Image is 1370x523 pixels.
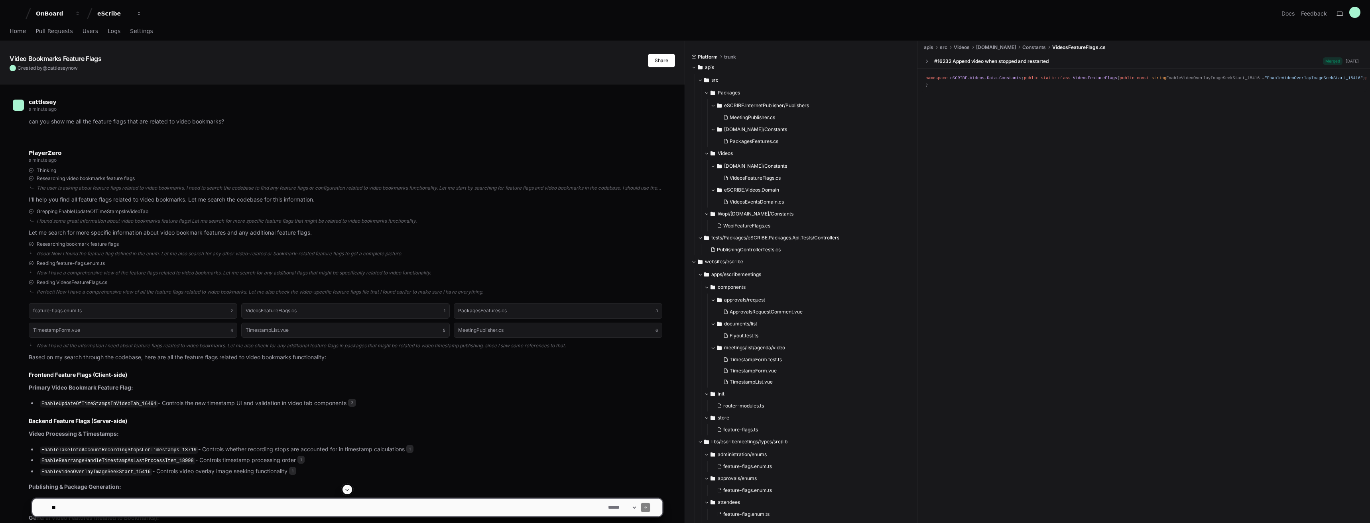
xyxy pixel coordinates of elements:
span: static [1041,76,1056,80]
span: PublishingControllerTests.cs [717,247,781,253]
button: components [704,281,911,294]
button: router-modules.ts [714,400,907,411]
span: apis [924,44,933,51]
button: eSCRIBE.Videos.Domain [711,184,911,196]
span: Users [83,29,98,33]
span: Thinking [37,167,56,174]
span: 1 [444,308,445,314]
span: class [1058,76,1071,80]
span: websites/escribe [705,259,743,265]
button: TimestampList.vue [720,376,907,388]
svg: Directory [717,101,722,110]
span: apps/escribemeetings [711,271,761,278]
span: Flyout.test.ts [730,333,758,339]
strong: Primary Video Bookmark Feature Flag: [29,384,133,391]
div: Now I have all the information I need about feature flags related to video bookmarks. Let me also... [37,343,662,349]
p: I'll help you find all feature flags related to video bookmarks. Let me search the codebase for t... [29,195,662,204]
svg: Directory [704,270,709,279]
svg: Directory [717,185,722,195]
svg: Directory [717,319,722,329]
h2: Backend Feature Flags (Server-side) [29,417,662,425]
button: feature-flags.ts [714,424,907,435]
svg: Directory [704,75,709,85]
span: Reading feature-flags.enum.ts [37,260,105,266]
span: Pull Requests [35,29,73,33]
li: - Controls timestamp processing order [37,456,662,465]
span: "EnableVideoOverlayImageSeekStart_15416" [1265,76,1363,80]
span: router-modules.ts [723,403,764,409]
div: Perfect! Now I have a comprehensive view of all the feature flags related to video bookmarks. Let... [37,289,662,295]
button: eScribe [94,6,145,21]
button: apps/escribemeetings [698,268,911,281]
p: can you show me all the feature flags that are related to video bookmarks? [29,117,662,126]
span: eSCRIBE.Videos.Domain [724,187,779,193]
button: store [704,411,911,424]
span: Merged [1323,57,1342,65]
span: 6 [655,327,658,333]
span: Researching bookmark feature flags [37,241,119,247]
button: tests/Packages/eSCRIBE.Packages.Api.Tests/Controllers [698,231,911,244]
button: VideosEventsDomain.cs [720,196,907,208]
svg: Directory [711,209,715,219]
span: Home [10,29,26,33]
span: Grepping EnableUpdateOfTimeStampsInVideoTab [37,208,148,215]
span: apis [705,64,714,71]
button: WopiFeatureFlags.cs [714,220,907,231]
span: Researching video bookmarks feature flags [37,175,135,182]
span: approvals/enums [718,475,757,482]
span: Constants [1022,44,1046,51]
svg: Directory [704,233,709,243]
span: TimestampForm.test.ts [730,357,782,363]
button: eSCRIBE.InternetPublisher/Publishers [711,99,911,112]
code: EnableVideoOverlayImageSeekStart_15416 [40,468,152,476]
button: apis [691,61,911,74]
button: administration/enums [704,448,911,461]
p: Based on my search through the codebase, here are all the feature flags related to video bookmark... [29,353,662,362]
button: ApprovalsRequestComment.vue [720,306,907,317]
span: VideosFeatureFlags.cs [730,175,781,181]
svg: Directory [711,149,715,158]
button: TimestampForm.vue4 [29,323,237,338]
span: [DOMAIN_NAME]/Constants [724,126,787,133]
h1: PackagesFeatures.cs [458,308,507,313]
button: init [704,388,911,400]
span: eSCRIBE.InternetPublisher/Publishers [724,102,809,109]
h1: VideosFeatureFlags.cs [246,308,297,313]
h1: TimestampList.vue [246,328,289,333]
span: documents/list [724,321,757,327]
div: The user is asking about feature flags related to video bookmarks. I need to search the codebase ... [37,185,662,191]
span: VideosFeatureFlags [1073,76,1117,80]
span: Created by [18,65,78,71]
a: Settings [130,22,153,41]
span: PackagesFeatures.cs [730,138,778,145]
span: administration/enums [718,451,767,458]
span: approvals/request [724,297,765,303]
div: eScribe [97,10,132,18]
button: MeetingPublisher.cs [720,112,907,123]
svg: Directory [711,413,715,423]
svg: Directory [711,282,715,292]
span: trunk [724,54,736,60]
button: MeetingPublisher.cs6 [454,323,662,338]
button: websites/escribe [691,255,911,268]
span: 1 [297,456,305,464]
li: - Controls the new timestamp UI and validation in video tab components [37,399,662,408]
span: const [1137,76,1149,80]
button: Videos [704,147,911,160]
span: tests/Packages/eSCRIBE.Packages.Api.Tests/Controllers [711,235,839,241]
span: Reading VideosFeatureFlags.cs [37,279,107,286]
svg: Directory [711,389,715,399]
span: meetings/list/agenda/video [724,345,785,351]
button: feature-flags.enum.ts2 [29,303,237,318]
svg: Directory [704,437,709,447]
span: 1 [289,467,296,475]
button: [DOMAIN_NAME]/Constants [711,123,911,136]
button: Feedback [1301,10,1327,18]
code: EnableRearrangeHandleTimestampAsLastProcessItem_18998 [40,457,195,464]
span: TimestampForm.vue [730,368,777,374]
span: @ [43,65,47,71]
span: namespace [925,76,947,80]
span: a minute ago [29,106,56,112]
span: 5 [443,327,445,333]
a: Pull Requests [35,22,73,41]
